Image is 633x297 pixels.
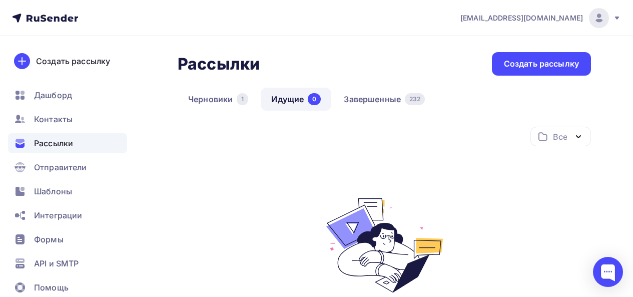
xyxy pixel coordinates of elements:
[34,233,64,245] span: Формы
[8,229,127,249] a: Формы
[34,209,82,221] span: Интеграции
[553,131,567,143] div: Все
[460,13,583,23] span: [EMAIL_ADDRESS][DOMAIN_NAME]
[8,157,127,177] a: Отправители
[237,93,248,105] div: 1
[34,137,73,149] span: Рассылки
[333,88,435,111] a: Завершенные232
[308,93,321,105] div: 0
[34,89,72,101] span: Дашборд
[504,58,579,70] div: Создать рассылку
[530,127,591,146] button: Все
[8,85,127,105] a: Дашборд
[8,133,127,153] a: Рассылки
[178,88,259,111] a: Черновики1
[34,257,79,269] span: API и SMTP
[34,185,72,197] span: Шаблоны
[34,281,69,293] span: Помощь
[34,113,73,125] span: Контакты
[460,8,621,28] a: [EMAIL_ADDRESS][DOMAIN_NAME]
[178,54,260,74] h2: Рассылки
[405,93,425,105] div: 232
[36,55,110,67] div: Создать рассылку
[8,109,127,129] a: Контакты
[34,161,87,173] span: Отправители
[261,88,331,111] a: Идущие0
[8,181,127,201] a: Шаблоны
